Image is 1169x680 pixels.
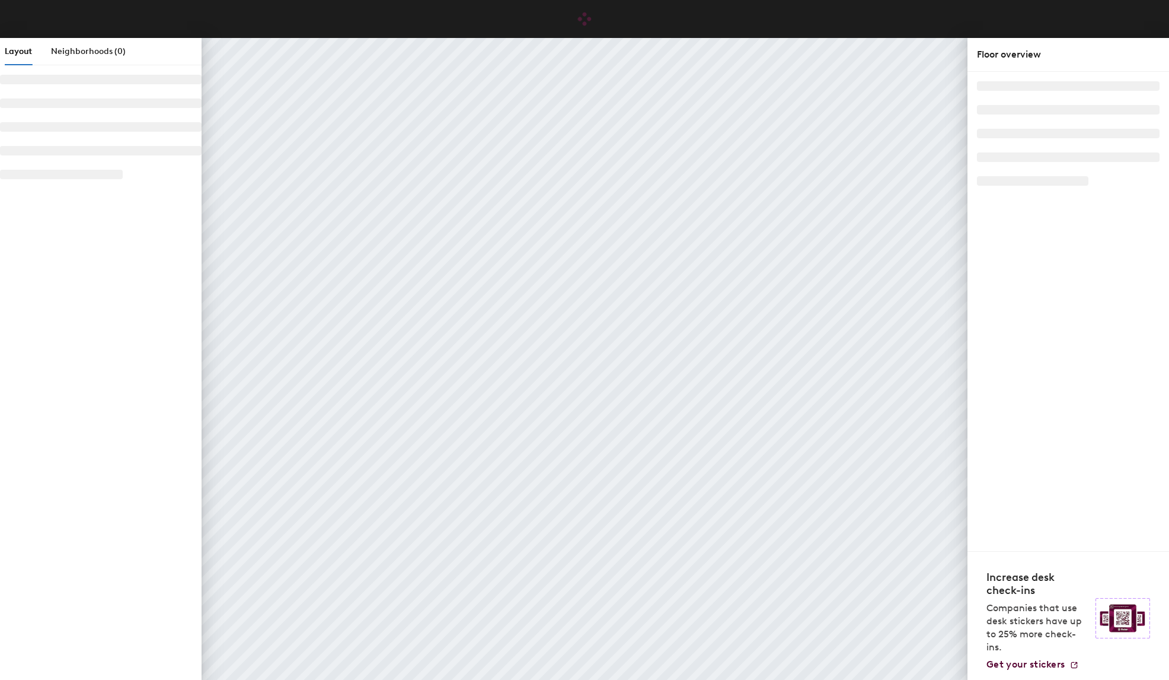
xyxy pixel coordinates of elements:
[1095,598,1150,638] img: Sticker logo
[977,47,1160,62] div: Floor overview
[986,602,1088,654] p: Companies that use desk stickers have up to 25% more check-ins.
[986,659,1065,670] span: Get your stickers
[986,571,1088,597] h4: Increase desk check-ins
[51,46,126,56] span: Neighborhoods (0)
[5,46,32,56] span: Layout
[986,659,1079,671] a: Get your stickers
